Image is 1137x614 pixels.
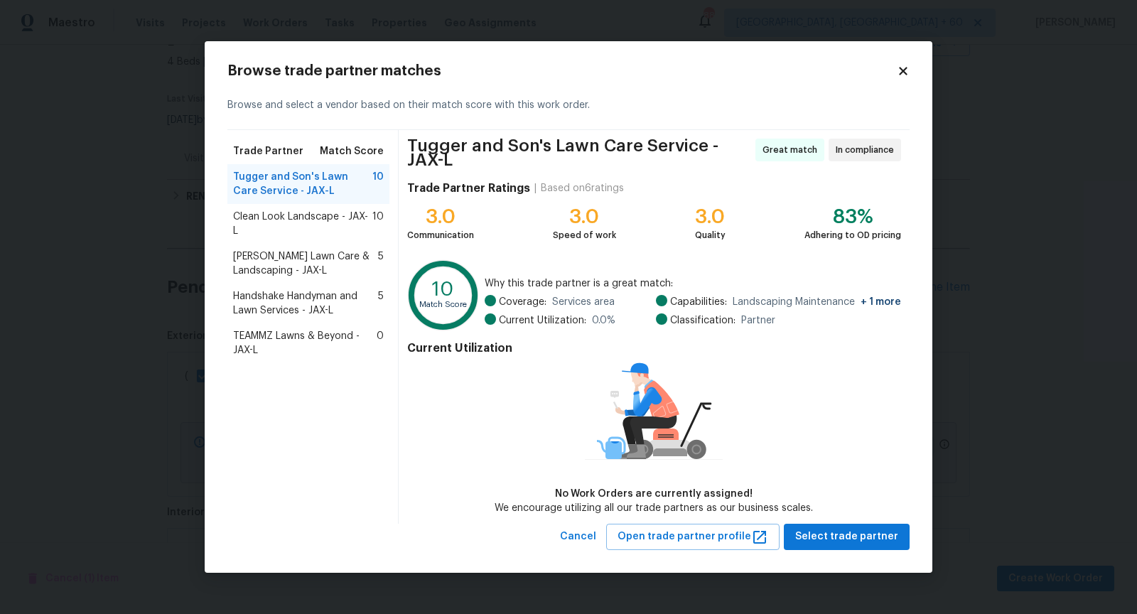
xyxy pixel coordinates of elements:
[530,181,541,195] div: |
[407,139,751,167] span: Tugger and Son's Lawn Care Service - JAX-L
[554,524,602,550] button: Cancel
[804,210,901,224] div: 83%
[378,249,384,278] span: 5
[378,289,384,318] span: 5
[233,144,303,158] span: Trade Partner
[670,313,735,328] span: Classification:
[233,170,372,198] span: Tugger and Son's Lawn Care Service - JAX-L
[372,210,384,238] span: 10
[227,81,910,130] div: Browse and select a vendor based on their match score with this work order.
[372,170,384,198] span: 10
[606,524,780,550] button: Open trade partner profile
[432,279,454,299] text: 10
[741,313,775,328] span: Partner
[499,295,546,309] span: Coverage:
[560,528,596,546] span: Cancel
[320,144,384,158] span: Match Score
[495,501,813,515] div: We encourage utilizing all our trade partners as our business scales.
[695,228,726,242] div: Quality
[552,295,615,309] span: Services area
[407,228,474,242] div: Communication
[763,143,823,157] span: Great match
[618,528,768,546] span: Open trade partner profile
[407,181,530,195] h4: Trade Partner Ratings
[407,341,901,355] h4: Current Utilization
[233,329,377,357] span: TEAMMZ Lawns & Beyond - JAX-L
[592,313,615,328] span: 0.0 %
[733,295,901,309] span: Landscaping Maintenance
[541,181,624,195] div: Based on 6 ratings
[495,487,813,501] div: No Work Orders are currently assigned!
[227,64,897,78] h2: Browse trade partner matches
[233,289,378,318] span: Handshake Handyman and Lawn Services - JAX-L
[233,249,378,278] span: [PERSON_NAME] Lawn Care & Landscaping - JAX-L
[795,528,898,546] span: Select trade partner
[485,276,901,291] span: Why this trade partner is a great match:
[670,295,727,309] span: Capabilities:
[784,524,910,550] button: Select trade partner
[499,313,586,328] span: Current Utilization:
[836,143,900,157] span: In compliance
[407,210,474,224] div: 3.0
[804,228,901,242] div: Adhering to OD pricing
[419,301,467,309] text: Match Score
[695,210,726,224] div: 3.0
[377,329,384,357] span: 0
[553,228,616,242] div: Speed of work
[861,297,901,307] span: + 1 more
[553,210,616,224] div: 3.0
[233,210,372,238] span: Clean Look Landscape - JAX-L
